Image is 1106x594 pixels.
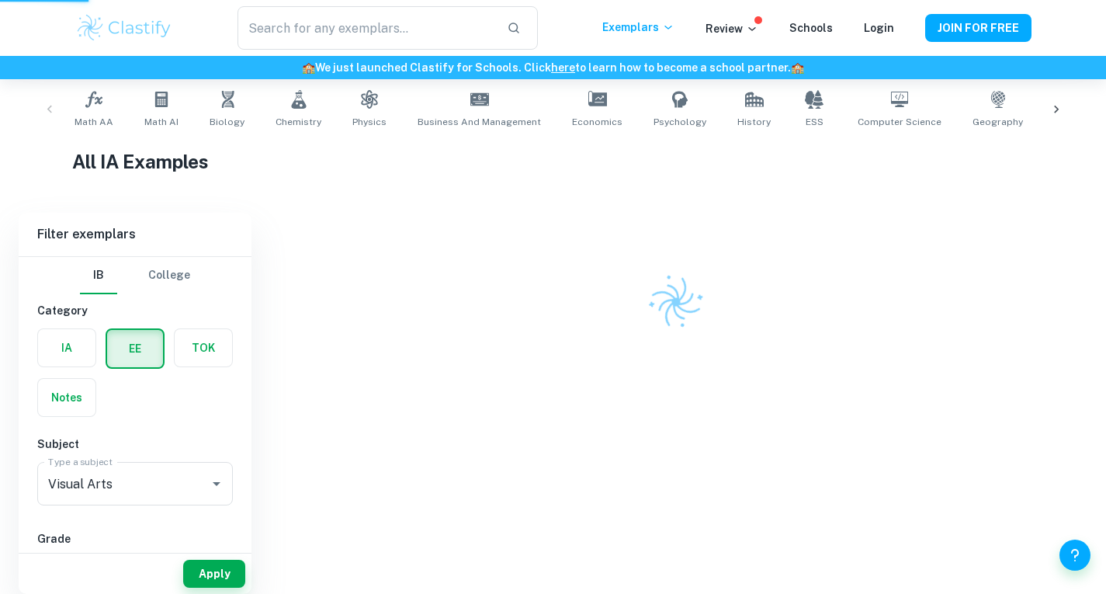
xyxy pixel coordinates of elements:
span: Math AA [75,115,113,129]
span: 🏫 [302,61,315,74]
h6: Filter exemplars [19,213,251,256]
img: Clastify logo [638,265,713,340]
span: History [737,115,771,129]
a: Schools [789,22,833,34]
span: Business and Management [418,115,541,129]
h6: Category [37,302,233,319]
span: Math AI [144,115,179,129]
img: Clastify logo [75,12,174,43]
h6: Grade [37,530,233,547]
span: Computer Science [858,115,941,129]
span: Chemistry [276,115,321,129]
span: Geography [973,115,1023,129]
span: Physics [352,115,387,129]
button: IB [80,257,117,294]
h1: All IA Examples [72,148,1034,175]
a: Login [864,22,894,34]
h6: Subject [37,436,233,453]
h6: We just launched Clastify for Schools. Click to learn how to become a school partner. [3,59,1103,76]
button: Notes [38,379,95,416]
a: here [551,61,575,74]
button: College [148,257,190,294]
input: Search for any exemplars... [237,6,494,50]
button: TOK [175,329,232,366]
span: Biology [210,115,244,129]
span: 🏫 [791,61,804,74]
span: Psychology [654,115,706,129]
span: ESS [806,115,823,129]
button: EE [107,330,163,367]
p: Review [706,20,758,37]
button: Apply [183,560,245,588]
button: Open [206,473,227,495]
button: JOIN FOR FREE [925,14,1031,42]
label: Type a subject [48,455,113,468]
button: IA [38,329,95,366]
button: Help and Feedback [1059,540,1090,571]
span: Economics [572,115,622,129]
div: Filter type choice [80,257,190,294]
p: Exemplars [602,19,674,36]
